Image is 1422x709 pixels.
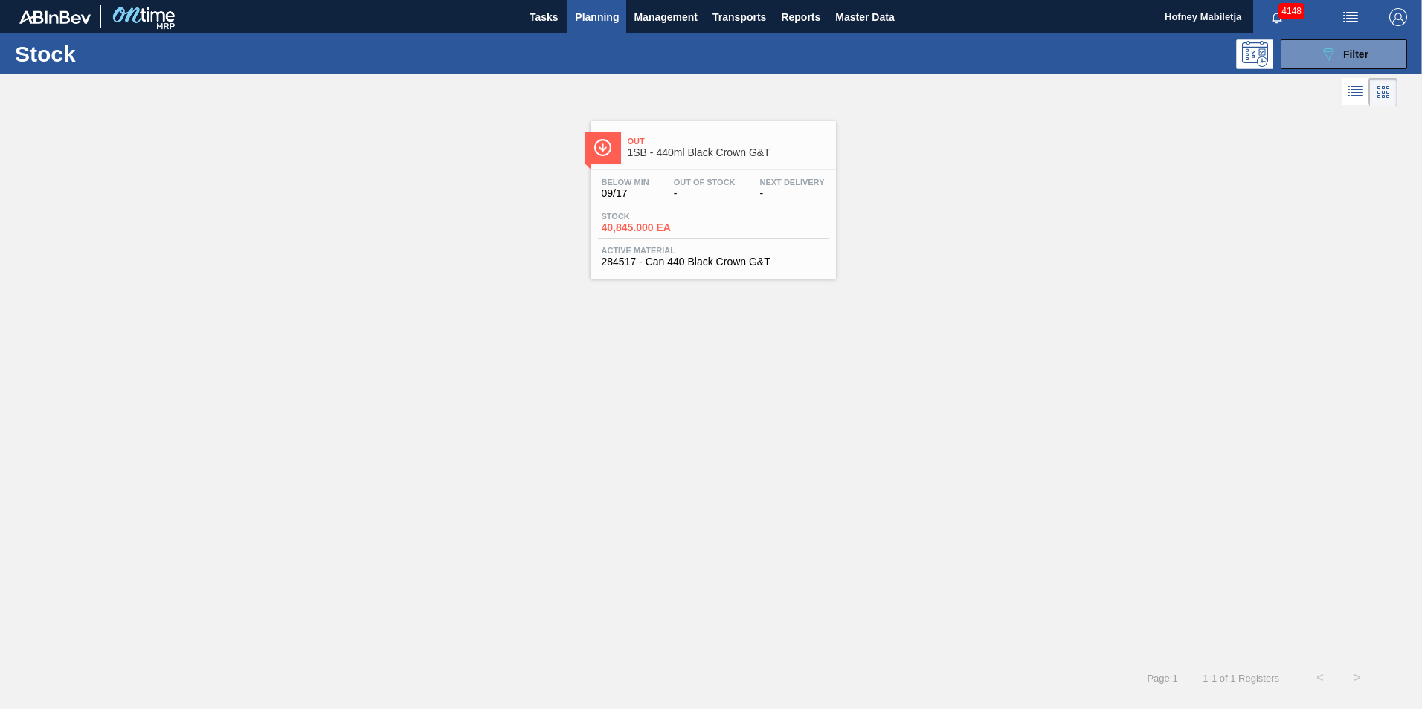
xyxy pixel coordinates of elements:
[1278,3,1304,19] span: 4148
[579,110,843,279] a: ÍconeOut1SB - 440ml Black Crown G&TBelow Min09/17Out Of Stock-Next Delivery-Stock40,845.000 EAAct...
[602,178,649,187] span: Below Min
[835,8,894,26] span: Master Data
[1200,673,1279,684] span: 1 - 1 of 1 Registers
[781,8,820,26] span: Reports
[1236,39,1273,69] div: Programming: no user selected
[15,45,237,62] h1: Stock
[628,137,829,146] span: Out
[1342,78,1369,106] div: List Vision
[19,10,91,24] img: TNhmsLtSVTkK8tSr43FrP2fwEKptu5GPRR3wAAAABJRU5ErkJggg==
[593,138,612,157] img: Ícone
[602,246,825,255] span: Active Material
[1369,78,1397,106] div: Card Vision
[602,222,706,233] span: 40,845.000 EA
[1281,39,1407,69] button: Filter
[674,178,736,187] span: Out Of Stock
[634,8,698,26] span: Management
[575,8,619,26] span: Planning
[602,212,706,221] span: Stock
[1389,8,1407,26] img: Logout
[760,188,825,199] span: -
[1147,673,1177,684] span: Page : 1
[527,8,560,26] span: Tasks
[712,8,766,26] span: Transports
[1343,48,1368,60] span: Filter
[602,256,825,268] span: 284517 - Can 440 Black Crown G&T
[602,188,649,199] span: 09/17
[1339,659,1376,696] button: >
[1253,7,1301,27] button: Notifications
[1302,659,1339,696] button: <
[760,178,825,187] span: Next Delivery
[628,147,829,158] span: 1SB - 440ml Black Crown G&T
[1342,8,1360,26] img: userActions
[674,188,736,199] span: -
